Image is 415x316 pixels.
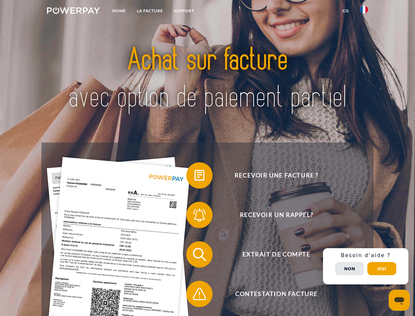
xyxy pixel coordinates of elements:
img: logo-powerpay-white.svg [47,7,100,14]
iframe: Bouton de lancement de la fenêtre de messagerie [389,290,410,311]
span: Extrait de compte [196,241,357,268]
a: CG [337,5,355,17]
button: Recevoir un rappel? [186,202,357,228]
a: Home [107,5,131,17]
span: Contestation Facture [196,281,357,307]
button: Recevoir une facture ? [186,162,357,189]
button: Contestation Facture [186,281,357,307]
a: Support [169,5,200,17]
img: qb_warning.svg [191,286,208,302]
button: Extrait de compte [186,241,357,268]
span: Recevoir une facture ? [196,162,357,189]
img: fr [360,6,368,13]
div: Schnellhilfe [323,248,408,284]
img: qb_search.svg [191,246,208,263]
img: qb_bill.svg [191,167,208,184]
span: Recevoir un rappel? [196,202,357,228]
button: Non [335,262,364,275]
img: qb_bell.svg [191,207,208,223]
a: LA FACTURE [131,5,169,17]
h3: Besoin d’aide ? [327,252,404,259]
button: Oui [367,262,396,275]
img: title-powerpay_fr.svg [63,32,352,126]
